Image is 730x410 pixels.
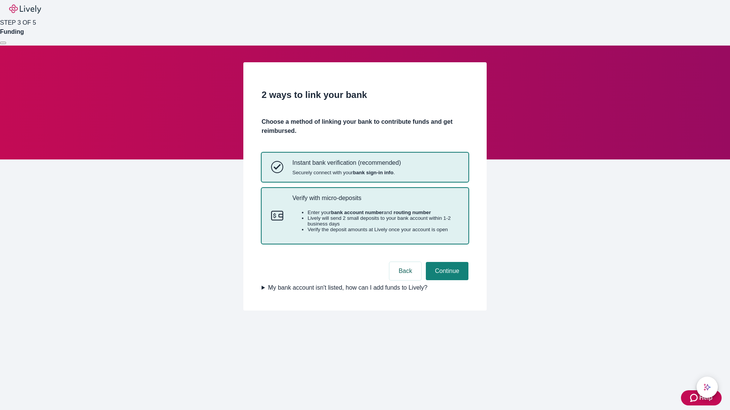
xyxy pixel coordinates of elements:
[697,377,718,398] button: chat
[271,210,283,222] svg: Micro-deposits
[681,390,722,405] button: Zendesk support iconHelp
[353,170,394,175] strong: bank sign-in info
[308,210,459,215] li: Enter your and
[271,161,283,173] svg: Instant bank verification
[389,262,421,280] button: Back
[9,5,41,14] img: Lively
[394,210,431,215] strong: routing number
[292,170,401,175] span: Securely connect with your .
[703,383,711,391] svg: Lively AI Assistant
[292,194,459,202] p: Verify with micro-deposits
[308,227,459,232] li: Verify the deposit amounts at Lively once your account is open
[262,88,468,102] h2: 2 ways to link your bank
[426,262,468,280] button: Continue
[262,117,468,136] h4: Choose a method of linking your bank to contribute funds and get reimbursed.
[262,283,468,292] summary: My bank account isn't listed, how can I add funds to Lively?
[262,153,468,181] button: Instant bank verificationInstant bank verification (recommended)Securely connect with yourbank si...
[331,210,384,215] strong: bank account number
[262,188,468,244] button: Micro-depositsVerify with micro-depositsEnter yourbank account numberand routing numberLively wil...
[699,393,713,402] span: Help
[308,215,459,227] li: Lively will send 2 small deposits to your bank account within 1-2 business days
[292,159,401,166] p: Instant bank verification (recommended)
[690,393,699,402] svg: Zendesk support icon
